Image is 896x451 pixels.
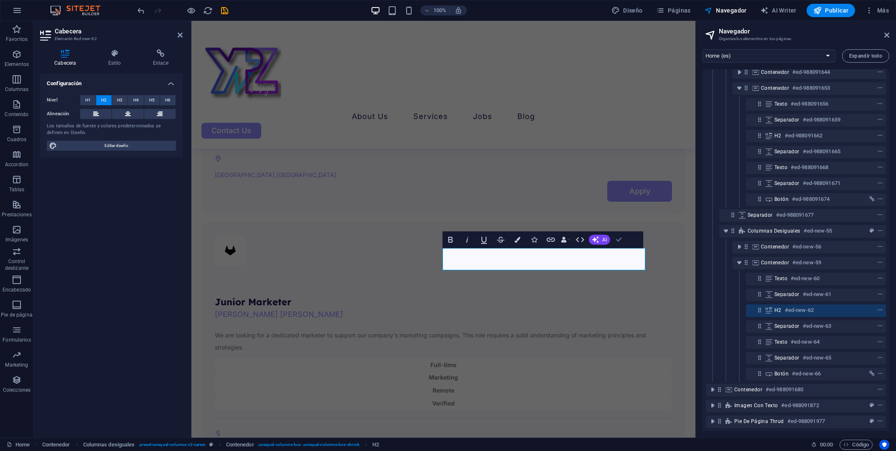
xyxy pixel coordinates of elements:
h4: Enlace [139,49,183,67]
button: context-menu [876,242,884,252]
p: Prestaciones [2,211,31,218]
h2: Cabecera [55,28,183,35]
span: Contenedor [734,386,762,393]
span: Botón [774,196,789,203]
i: Este elemento es un preajuste personalizable [209,442,213,447]
span: Más [865,6,889,15]
p: Favoritos [6,36,28,43]
button: toggle-expand [734,67,744,77]
h6: Tiempo de la sesión [811,440,833,450]
p: Cuadros [7,136,27,143]
span: Texto [774,275,787,282]
p: Tablas [9,186,25,193]
button: Publicar [807,4,855,17]
button: context-menu [876,305,884,315]
span: Contenedor [761,85,789,91]
h6: #ed-988091653 [792,83,830,93]
span: Texto [774,101,787,107]
button: AI [589,235,610,245]
span: Haz clic para seleccionar y doble clic para editar [83,440,135,450]
p: Marketing [5,362,28,368]
span: Contenedor [761,243,789,250]
button: preset [868,226,876,236]
h6: #ed-988091668 [791,162,828,172]
p: Contenido [5,111,28,118]
h6: 100% [433,5,446,15]
span: Imagen con texto [734,402,778,409]
span: Expandir todo [849,53,882,58]
button: Expandir todo [842,49,889,63]
h6: #ed-988091644 [792,67,830,77]
button: reload [203,5,213,15]
button: context-menu [876,416,884,426]
span: Botón [774,370,789,377]
span: Navegador [704,6,747,15]
p: Elementos [5,61,29,68]
img: Editor Logo [48,5,111,15]
button: toggle-expand [734,83,744,93]
h6: #ed-new-61 [803,289,832,299]
span: Páginas [656,6,691,15]
h4: Cabecera [40,49,94,67]
span: Haz clic para seleccionar y doble clic para editar [372,440,379,450]
span: Separador [774,148,799,155]
i: Guardar (Ctrl+S) [220,6,229,15]
h6: #ed-new-64 [791,337,820,347]
span: Código [843,440,869,450]
h6: #ed-new-55 [804,226,832,236]
span: Haz clic para seleccionar y doble clic para editar [226,440,254,450]
button: H5 [144,95,160,105]
span: H1 [85,95,91,105]
h6: #ed-988091671 [803,178,840,188]
button: Haz clic para salir del modo de previsualización y seguir editando [186,5,196,15]
button: 100% [420,5,450,15]
button: Underline (Ctrl+U) [476,231,492,248]
span: H2 [774,132,781,139]
button: H4 [128,95,143,105]
i: Al redimensionar, ajustar el nivel de zoom automáticamente para ajustarse al dispositivo elegido. [455,7,462,14]
span: Contenedor [761,69,789,76]
h3: Elemento #ed-new-62 [55,35,166,43]
span: H6 [165,95,171,105]
span: H3 [117,95,122,105]
button: context-menu [876,178,884,188]
button: Más [862,4,892,17]
button: context-menu [876,115,884,125]
button: context-menu [876,369,884,379]
button: preset [868,400,876,410]
label: Alineación [47,109,80,119]
h4: Estilo [94,49,138,67]
h6: #ed-988091656 [791,99,828,109]
h2: Navegador [719,28,889,35]
button: Confirm (Ctrl+⏎) [611,231,627,248]
p: Accordion [5,161,28,168]
button: Editar diseño [47,141,176,151]
h6: #ed-988091659 [803,115,840,125]
button: undo [136,5,146,15]
span: Editar diseño [59,141,173,151]
span: Haz clic para seleccionar y doble clic para editar [42,440,70,450]
h6: #ed-988091662 [785,131,822,141]
h4: Configuración [40,73,183,89]
button: context-menu [876,83,884,93]
h6: #ed-988091677 [776,210,814,220]
p: Pie de página [1,312,32,318]
button: Usercentrics [879,440,889,450]
button: toggle-expand [708,416,718,426]
span: AI [602,237,607,242]
h6: #ed-new-65 [803,353,832,363]
span: Contenedor [761,259,789,266]
span: Publicar [813,6,849,15]
h6: #ed-new-59 [792,258,821,268]
i: Deshacer: Editar cabecera (Ctrl+Z) [136,6,146,15]
h6: #ed-988091872 [781,400,819,410]
span: . unequal-columns-box .unequal-columns-box-shrink [257,440,359,450]
h6: #ed-988091665 [803,147,840,157]
button: context-menu [876,337,884,347]
button: Código [840,440,873,450]
span: H2 [101,95,107,105]
button: context-menu [876,400,884,410]
h6: #ed-988091977 [787,416,825,426]
p: Imágenes [5,236,28,243]
button: link [868,194,876,204]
